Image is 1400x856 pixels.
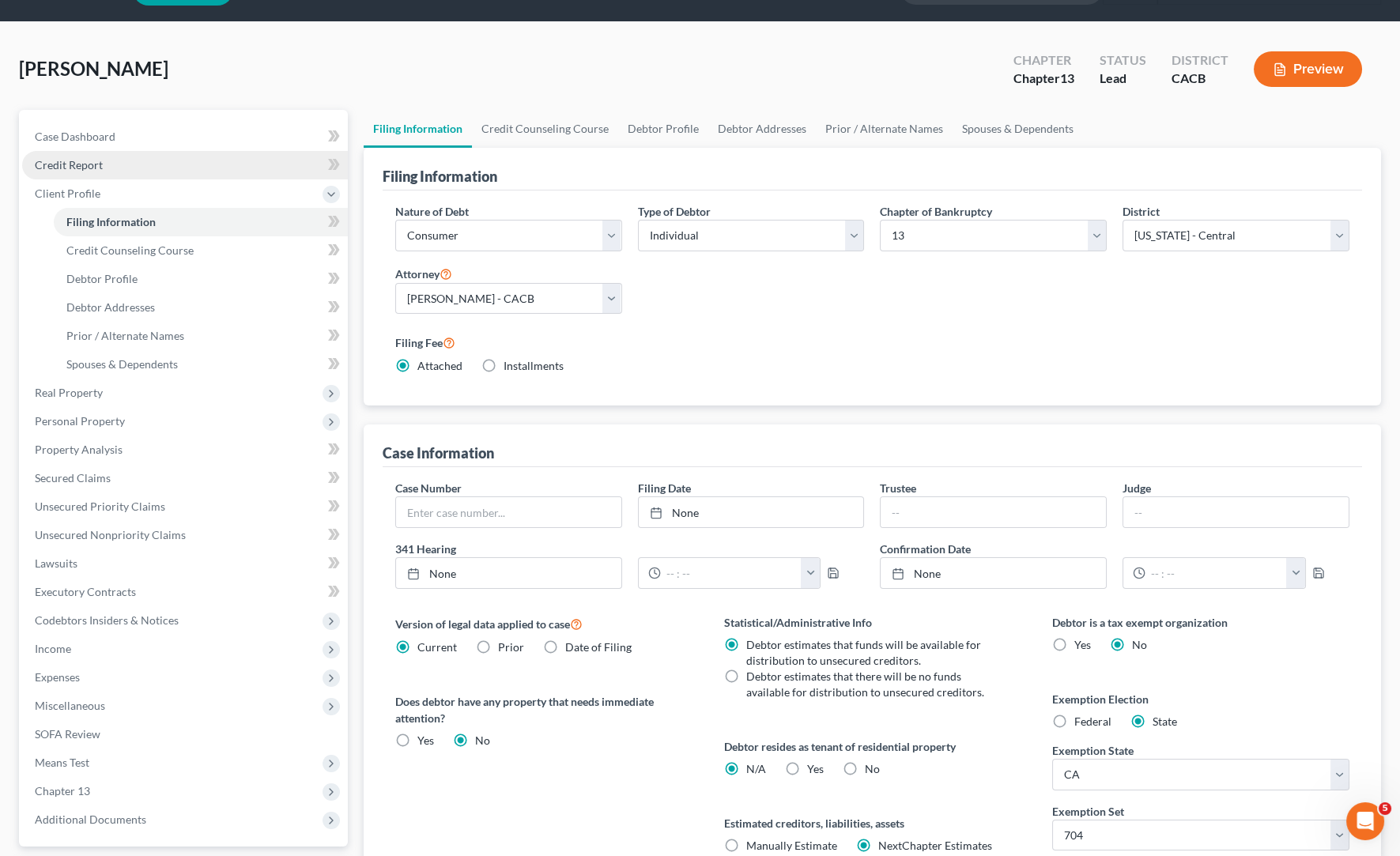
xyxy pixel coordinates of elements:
[66,329,184,342] span: Prior / Alternate Names
[661,558,802,588] input: -- : --
[35,613,179,627] span: Codebtors Insiders & Notices
[395,480,462,496] label: Case Number
[364,110,472,148] a: Filing Information
[498,640,524,654] span: Prior
[865,762,880,775] span: No
[54,265,348,293] a: Debtor Profile
[639,497,864,527] a: None
[1145,558,1287,588] input: -- : --
[54,236,348,265] a: Credit Counseling Course
[1346,802,1384,840] iframe: Intercom live chat
[35,556,77,570] span: Lawsuits
[504,359,564,372] span: Installments
[1052,742,1134,759] label: Exemption State
[35,670,80,684] span: Expenses
[1074,638,1091,651] span: Yes
[35,500,165,513] span: Unsecured Priority Claims
[1123,497,1349,527] input: --
[417,640,457,654] span: Current
[35,784,90,798] span: Chapter 13
[1123,203,1160,220] label: District
[880,203,992,220] label: Chapter of Bankruptcy
[878,839,992,852] span: NextChapter Estimates
[1074,715,1111,728] span: Federal
[396,558,621,588] a: None
[19,57,168,80] span: [PERSON_NAME]
[395,264,452,283] label: Attorney
[1052,803,1124,820] label: Exemption Set
[472,110,618,148] a: Credit Counseling Course
[746,669,984,699] span: Debtor estimates that there will be no funds available for distribution to unsecured creditors.
[881,558,1106,588] a: None
[35,727,100,741] span: SOFA Review
[66,243,194,257] span: Credit Counseling Course
[1100,51,1146,70] div: Status
[35,813,146,826] span: Additional Documents
[66,357,178,371] span: Spouses & Dependents
[1172,51,1228,70] div: District
[22,720,348,749] a: SOFA Review
[54,322,348,350] a: Prior / Alternate Names
[35,414,125,428] span: Personal Property
[565,640,632,654] span: Date of Filing
[816,110,953,148] a: Prior / Alternate Names
[746,638,981,667] span: Debtor estimates that funds will be available for distribution to unsecured creditors.
[953,110,1083,148] a: Spouses & Dependents
[35,386,103,399] span: Real Property
[1132,638,1147,651] span: No
[1013,51,1074,70] div: Chapter
[54,350,348,379] a: Spouses & Dependents
[383,167,497,186] div: Filing Information
[417,359,462,372] span: Attached
[22,151,348,179] a: Credit Report
[35,585,136,598] span: Executory Contracts
[35,756,89,769] span: Means Test
[724,738,1021,755] label: Debtor resides as tenant of residential property
[387,541,873,557] label: 341 Hearing
[22,436,348,464] a: Property Analysis
[66,300,155,314] span: Debtor Addresses
[746,762,766,775] span: N/A
[22,578,348,606] a: Executory Contracts
[22,123,348,151] a: Case Dashboard
[54,293,348,322] a: Debtor Addresses
[1052,691,1349,707] label: Exemption Election
[1100,70,1146,88] div: Lead
[22,521,348,549] a: Unsecured Nonpriority Claims
[1052,614,1349,631] label: Debtor is a tax exempt organization
[35,699,105,712] span: Miscellaneous
[396,497,621,527] input: Enter case number...
[35,443,123,456] span: Property Analysis
[395,693,692,726] label: Does debtor have any property that needs immediate attention?
[638,480,691,496] label: Filing Date
[35,187,100,200] span: Client Profile
[880,480,916,496] label: Trustee
[1013,70,1074,88] div: Chapter
[395,614,692,633] label: Version of legal data applied to case
[1254,51,1362,87] button: Preview
[66,272,138,285] span: Debtor Profile
[807,762,824,775] span: Yes
[1379,802,1391,815] span: 5
[395,203,469,220] label: Nature of Debt
[1153,715,1177,728] span: State
[881,497,1106,527] input: --
[872,541,1357,557] label: Confirmation Date
[724,614,1021,631] label: Statistical/Administrative Info
[1060,70,1074,85] span: 13
[475,733,490,747] span: No
[22,464,348,492] a: Secured Claims
[35,130,115,143] span: Case Dashboard
[708,110,816,148] a: Debtor Addresses
[22,549,348,578] a: Lawsuits
[417,733,434,747] span: Yes
[746,839,837,852] span: Manually Estimate
[638,203,711,220] label: Type of Debtor
[66,215,156,228] span: Filing Information
[1172,70,1228,88] div: CACB
[618,110,708,148] a: Debtor Profile
[35,158,103,172] span: Credit Report
[395,333,1349,352] label: Filing Fee
[1123,480,1151,496] label: Judge
[35,528,186,541] span: Unsecured Nonpriority Claims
